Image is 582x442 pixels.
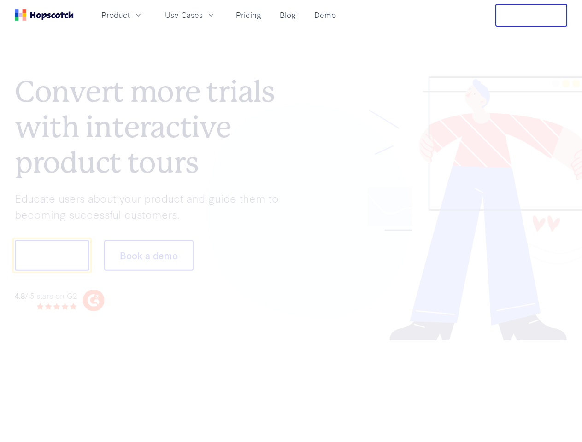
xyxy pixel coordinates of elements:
a: Blog [276,7,300,23]
button: Book a demo [104,240,194,271]
div: / 5 stars on G2 [15,290,77,302]
a: Pricing [232,7,265,23]
p: Educate users about your product and guide them to becoming successful customers. [15,190,291,222]
a: Demo [311,7,340,23]
button: Product [96,7,148,23]
button: Show me! [15,240,89,271]
strong: 4.8 [15,290,25,301]
h1: Convert more trials with interactive product tours [15,74,291,180]
a: Home [15,9,74,21]
button: Use Cases [159,7,221,23]
button: Free Trial [495,4,567,27]
span: Use Cases [165,9,203,21]
span: Product [101,9,130,21]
